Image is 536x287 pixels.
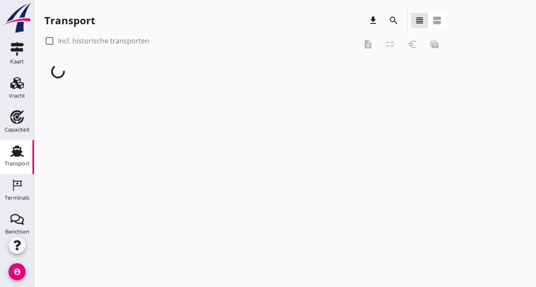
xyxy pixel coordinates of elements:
[388,15,399,26] i: search
[5,161,30,166] div: Transport
[9,93,26,98] div: Vracht
[414,15,425,26] i: view_headline
[2,2,32,34] img: logo-small.a267ee39.svg
[5,195,29,201] div: Terminals
[9,263,26,280] i: account_circle
[10,59,24,64] div: Kaart
[368,15,378,26] i: download
[5,127,30,132] div: Capaciteit
[58,37,149,45] label: Incl. historische transporten
[44,14,95,27] div: Transport
[432,15,442,26] i: view_agenda
[5,229,29,235] div: Berichten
